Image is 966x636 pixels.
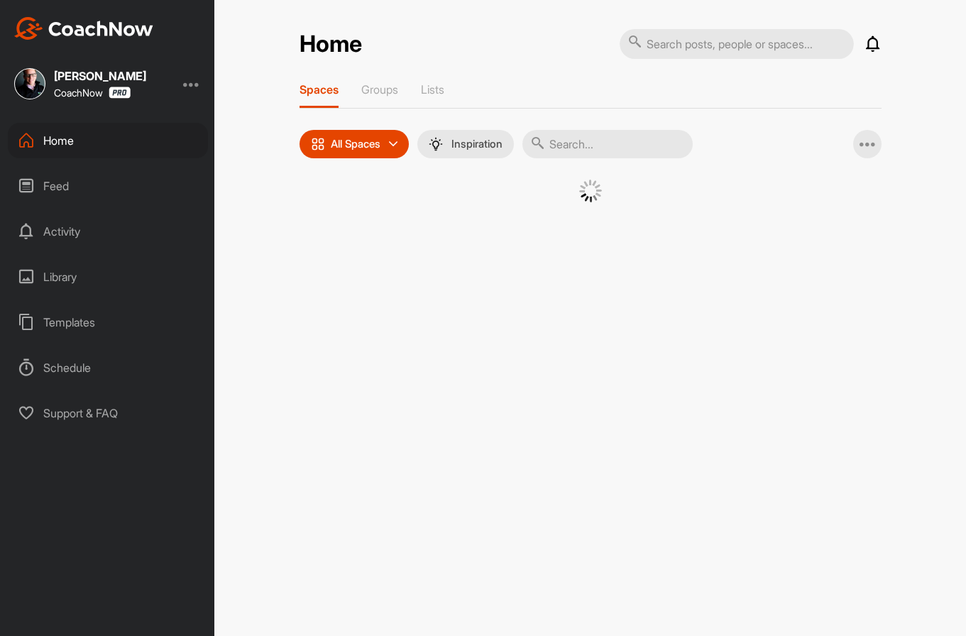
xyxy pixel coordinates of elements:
[109,87,131,99] img: CoachNow Pro
[429,137,443,151] img: menuIcon
[54,70,146,82] div: [PERSON_NAME]
[14,17,153,40] img: CoachNow
[8,168,208,204] div: Feed
[522,130,693,158] input: Search...
[579,180,602,202] img: G6gVgL6ErOh57ABN0eRmCEwV0I4iEi4d8EwaPGI0tHgoAbU4EAHFLEQAh+QQFCgALACwIAA4AGAASAAAEbHDJSesaOCdk+8xg...
[8,395,208,431] div: Support & FAQ
[620,29,854,59] input: Search posts, people or spaces...
[14,68,45,99] img: square_d7b6dd5b2d8b6df5777e39d7bdd614c0.jpg
[300,82,339,97] p: Spaces
[8,123,208,158] div: Home
[54,87,131,99] div: CoachNow
[8,305,208,340] div: Templates
[361,82,398,97] p: Groups
[421,82,444,97] p: Lists
[8,259,208,295] div: Library
[300,31,362,58] h2: Home
[451,138,503,150] p: Inspiration
[8,350,208,385] div: Schedule
[8,214,208,249] div: Activity
[331,138,380,150] p: All Spaces
[311,137,325,151] img: icon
